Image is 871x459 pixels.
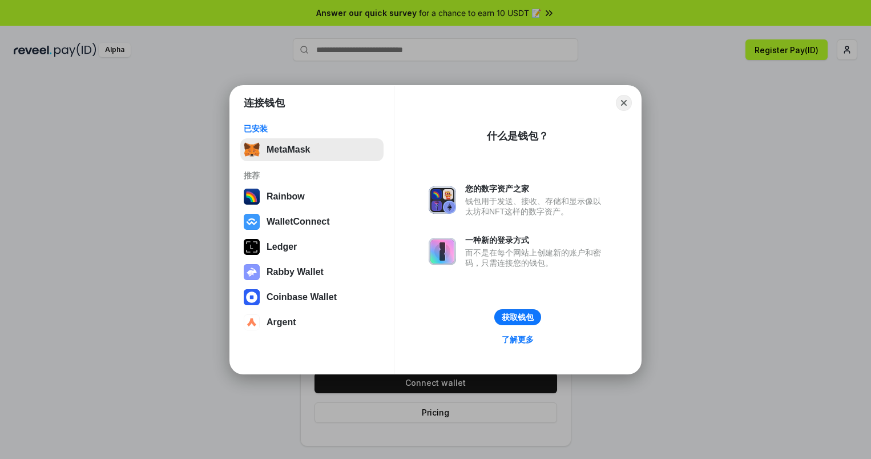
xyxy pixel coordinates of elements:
button: Rainbow [240,185,384,208]
div: 已安装 [244,123,380,134]
div: 推荐 [244,170,380,181]
img: svg+xml,%3Csvg%20xmlns%3D%22http%3A%2F%2Fwww.w3.org%2F2000%2Fsvg%22%20fill%3D%22none%22%20viewBox... [429,186,456,214]
button: WalletConnect [240,210,384,233]
button: Coinbase Wallet [240,286,384,309]
img: svg+xml,%3Csvg%20fill%3D%22none%22%20height%3D%2233%22%20viewBox%3D%220%200%2035%2033%22%20width%... [244,142,260,158]
button: Argent [240,311,384,334]
div: 钱包用于发送、接收、存储和显示像以太坊和NFT这样的数字资产。 [465,196,607,217]
div: 获取钱包 [502,312,534,322]
div: Argent [267,317,296,328]
button: Close [616,95,632,111]
img: svg+xml,%3Csvg%20width%3D%2228%22%20height%3D%2228%22%20viewBox%3D%220%200%2028%2028%22%20fill%3D... [244,214,260,230]
button: 获取钱包 [494,309,541,325]
img: svg+xml,%3Csvg%20xmlns%3D%22http%3A%2F%2Fwww.w3.org%2F2000%2Fsvg%22%20width%3D%2228%22%20height%3... [244,239,260,255]
div: Rainbow [267,191,305,202]
div: 而不是在每个网站上创建新的账户和密码，只需连接您的钱包。 [465,248,607,268]
img: svg+xml,%3Csvg%20width%3D%2228%22%20height%3D%2228%22%20viewBox%3D%220%200%2028%2028%22%20fill%3D... [244,314,260,330]
a: 了解更多 [495,332,541,347]
button: Ledger [240,236,384,258]
div: Ledger [267,242,297,252]
h1: 连接钱包 [244,96,285,110]
button: Rabby Wallet [240,261,384,284]
button: MetaMask [240,138,384,161]
div: 一种新的登录方式 [465,235,607,245]
div: 什么是钱包？ [487,129,549,143]
div: Coinbase Wallet [267,292,337,302]
img: svg+xml,%3Csvg%20width%3D%2228%22%20height%3D%2228%22%20viewBox%3D%220%200%2028%2028%22%20fill%3D... [244,289,260,305]
div: MetaMask [267,145,310,155]
img: svg+xml,%3Csvg%20width%3D%22120%22%20height%3D%22120%22%20viewBox%3D%220%200%20120%20120%22%20fil... [244,189,260,205]
img: svg+xml,%3Csvg%20xmlns%3D%22http%3A%2F%2Fwww.w3.org%2F2000%2Fsvg%22%20fill%3D%22none%22%20viewBox... [244,264,260,280]
div: 您的数字资产之家 [465,183,607,194]
div: 了解更多 [502,334,534,345]
div: WalletConnect [267,217,330,227]
img: svg+xml,%3Csvg%20xmlns%3D%22http%3A%2F%2Fwww.w3.org%2F2000%2Fsvg%22%20fill%3D%22none%22%20viewBox... [429,238,456,265]
div: Rabby Wallet [267,267,324,277]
